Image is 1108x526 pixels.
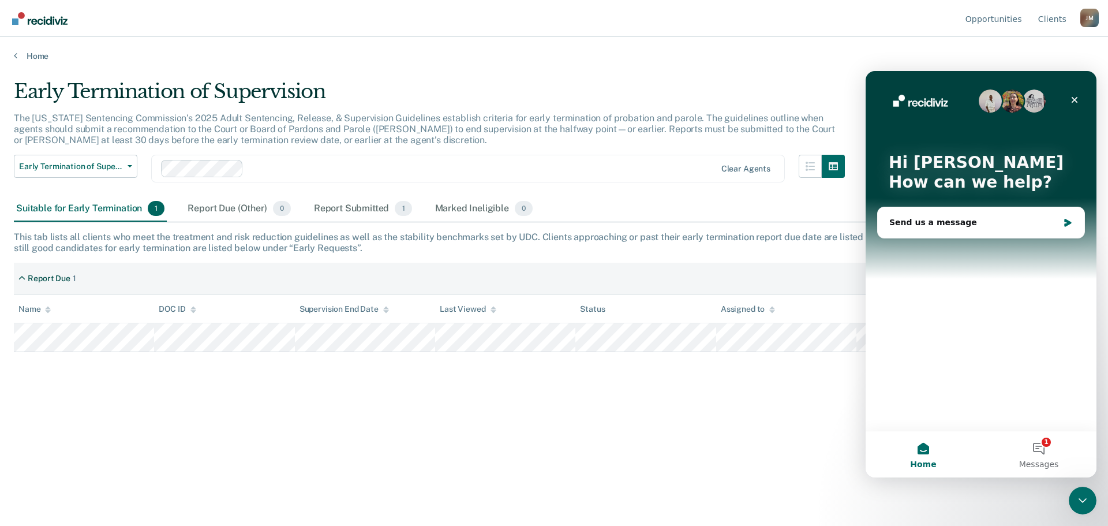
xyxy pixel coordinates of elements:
div: J M [1080,9,1099,27]
div: Clear agents [721,164,770,174]
div: Last Viewed [440,304,496,314]
div: Suitable for Early Termination1 [14,196,167,222]
div: DOC ID [159,304,196,314]
a: Home [14,51,1094,61]
iframe: To enrich screen reader interactions, please activate Accessibility in Grammarly extension settings [1069,487,1096,514]
span: 1 [148,201,164,216]
span: 0 [273,201,291,216]
div: Status [580,304,605,314]
div: Marked Ineligible0 [433,196,536,222]
div: This tab lists all clients who meet the treatment and risk reduction guidelines as well as the st... [14,232,1094,253]
p: The [US_STATE] Sentencing Commission’s 2025 Adult Sentencing, Release, & Supervision Guidelines e... [14,113,835,146]
div: Report Due1 [14,269,81,288]
div: Report Due [28,274,70,283]
span: 1 [395,201,411,216]
div: Name [18,304,51,314]
iframe: Intercom live chat [866,71,1096,477]
div: Supervision End Date [300,304,389,314]
span: Early Termination of Supervision [19,162,123,171]
span: 0 [515,201,533,216]
div: 1 [73,274,76,283]
div: Report Due (Other)0 [185,196,293,222]
img: Recidiviz [12,12,68,25]
div: Early Termination of Supervision [14,80,845,113]
div: Report Submitted1 [312,196,414,222]
button: Early Termination of Supervision [14,155,137,178]
button: Profile dropdown button [1080,9,1099,27]
div: Assigned to [721,304,775,314]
